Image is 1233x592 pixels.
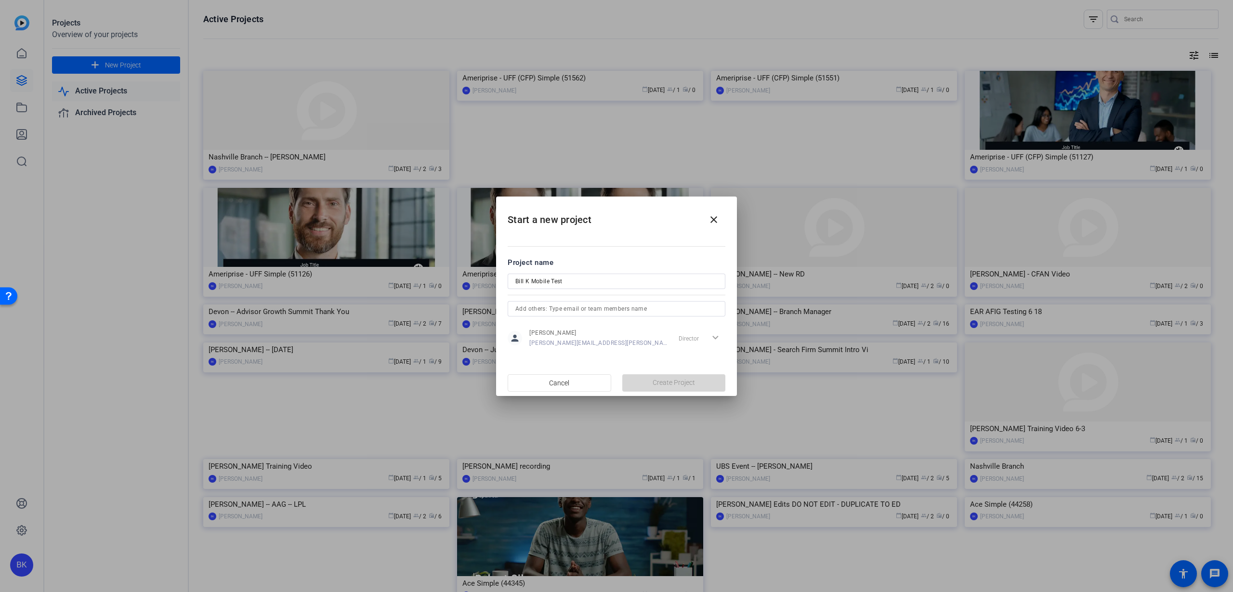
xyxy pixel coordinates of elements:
[708,214,720,225] mat-icon: close
[508,257,725,268] div: Project name
[529,339,668,347] span: [PERSON_NAME][EMAIL_ADDRESS][PERSON_NAME][DOMAIN_NAME]
[508,331,522,345] mat-icon: person
[529,329,668,337] span: [PERSON_NAME]
[508,374,611,392] button: Cancel
[515,276,718,287] input: Enter Project Name
[515,303,718,315] input: Add others: Type email or team members name
[549,374,569,392] span: Cancel
[496,197,737,236] h2: Start a new project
